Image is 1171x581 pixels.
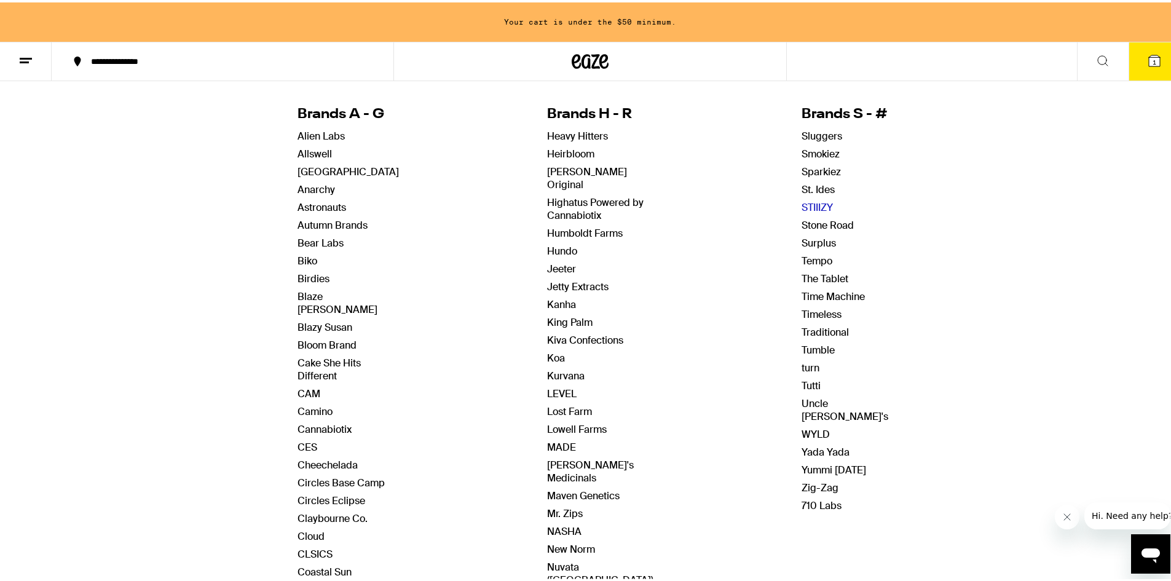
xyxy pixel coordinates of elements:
[298,270,329,283] a: Birdies
[802,103,888,122] h4: Brands S - #
[298,474,385,487] a: Circles Base Camp
[298,181,335,194] a: Anarchy
[547,331,623,344] a: Kiva Confections
[547,438,576,451] a: MADE
[547,260,576,273] a: Jeeter
[298,510,368,523] a: Claybourne Co.
[298,288,377,314] a: Blaze [PERSON_NAME]
[802,288,865,301] a: Time Machine
[298,252,317,265] a: Biko
[547,278,609,291] a: Jetty Extracts
[802,425,830,438] a: WYLD
[298,145,332,158] a: Allswell
[547,103,653,122] h4: Brands H - R
[298,103,399,122] h4: Brands A - G
[298,163,399,176] a: [GEOGRAPHIC_DATA]
[802,461,866,474] a: Yummi [DATE]
[802,395,888,421] a: Uncle [PERSON_NAME]'s
[802,127,842,140] a: Sluggers
[298,563,352,576] a: Coastal Sun
[298,456,358,469] a: Cheechelada
[298,216,368,229] a: Autumn Brands
[802,359,819,372] a: turn
[802,216,854,229] a: Stone Road
[547,421,607,433] a: Lowell Farms
[298,492,365,505] a: Circles Eclipse
[547,456,634,482] a: [PERSON_NAME]'s Medicinals
[802,270,848,283] a: The Tablet
[1131,532,1170,571] iframe: Button to launch messaging window
[802,323,849,336] a: Traditional
[802,497,842,510] a: 710 Labs
[547,523,582,536] a: NASHA
[802,479,838,492] a: Zig-Zag
[547,314,593,326] a: King Palm
[298,545,333,558] a: CLSICS
[298,318,352,331] a: Blazy Susan
[298,421,352,433] a: Cannabiotix
[1153,56,1156,63] span: 1
[802,145,840,158] a: Smokiez
[547,540,595,553] a: New Norm
[547,385,577,398] a: LEVEL
[298,403,333,416] a: Camino
[802,252,832,265] a: Tempo
[7,9,89,18] span: Hi. Need any help?
[802,163,841,176] a: Sparkiez
[547,487,620,500] a: Maven Genetics
[298,127,345,140] a: Alien Labs
[547,224,623,237] a: Humboldt Farms
[547,296,576,309] a: Kanha
[1084,500,1170,527] iframe: Message from company
[547,163,627,189] a: [PERSON_NAME] Original
[547,127,608,140] a: Heavy Hitters
[802,199,833,211] a: STIIIZY
[802,181,835,194] a: St. Ides
[298,385,320,398] a: CAM
[802,306,842,318] a: Timeless
[547,194,644,219] a: Highatus Powered by Cannabiotix
[802,234,836,247] a: Surplus
[298,199,346,211] a: Astronauts
[802,443,850,456] a: Yada Yada
[547,145,594,158] a: Heirbloom
[802,377,821,390] a: Tutti
[547,242,577,255] a: Hundo
[298,336,357,349] a: Bloom Brand
[802,341,835,354] a: Tumble
[298,528,325,540] a: Cloud
[547,403,592,416] a: Lost Farm
[298,234,344,247] a: Bear Labs
[298,354,361,380] a: Cake She Hits Different
[298,438,317,451] a: CES
[547,367,585,380] a: Kurvana
[547,349,565,362] a: Koa
[1055,502,1079,527] iframe: Close message
[547,505,583,518] a: Mr. Zips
